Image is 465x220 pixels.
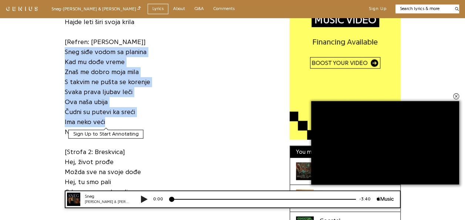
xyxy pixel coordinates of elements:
[209,4,239,14] a: Comments
[190,4,209,14] a: Q&A
[296,162,314,180] div: Cover art for Bojeve glave by Aca Lukas & Brut
[26,3,70,9] div: Sneg
[8,2,21,16] img: 72x72bb.jpg
[168,4,190,14] a: About
[311,101,459,184] iframe: Advertisement
[290,185,400,212] a: Cover art for Žena za sva vremena by Zera & BibaŽena za sva vremenaZera & Biba
[320,189,374,198] div: Žena za sva vremena
[395,6,451,12] input: Search lyrics & more
[369,6,387,12] button: Sign Up
[290,158,400,185] a: Cover art for Bojeve glave by Aca Lukas & BrutBojeve glave[PERSON_NAME] & Brut
[51,5,141,12] div: Sneg - [PERSON_NAME] & [PERSON_NAME]
[148,4,168,14] a: Lyrics
[26,9,70,14] div: [PERSON_NAME] & [PERSON_NAME]
[296,189,314,207] div: Cover art for Žena za sva vremena by Zera & Biba
[297,6,318,12] div: -3:40
[290,146,400,158] div: You might also like
[68,130,144,139] button: Sign Up to Start Annotating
